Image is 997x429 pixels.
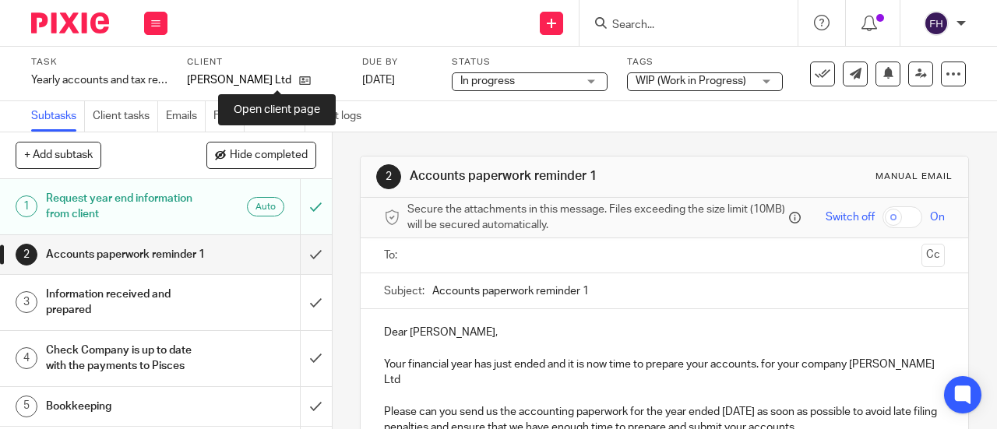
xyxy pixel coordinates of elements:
[875,171,953,183] div: Manual email
[252,101,305,132] a: Notes (0)
[460,76,515,86] span: In progress
[452,56,608,69] label: Status
[362,75,395,86] span: [DATE]
[166,101,206,132] a: Emails
[31,72,167,88] div: Yearly accounts and tax return - Automatic - [DATE]
[247,197,284,216] div: Auto
[16,291,37,313] div: 3
[407,202,785,234] span: Secure the attachments in this message. Files exceeding the size limit (10MB) will be secured aut...
[384,283,425,299] label: Subject:
[636,76,746,86] span: WIP (Work in Progress)
[384,325,945,340] p: Dear [PERSON_NAME],
[187,56,343,69] label: Client
[46,187,205,227] h1: Request year end information from client
[206,142,316,168] button: Hide completed
[16,244,37,265] div: 2
[627,56,783,69] label: Tags
[313,101,369,132] a: Audit logs
[921,244,945,267] button: Cc
[376,164,401,189] div: 2
[384,248,401,263] label: To:
[46,283,205,322] h1: Information received and prepared
[46,243,205,266] h1: Accounts paperwork reminder 1
[46,395,205,418] h1: Bookkeeping
[16,396,37,417] div: 5
[826,209,875,225] span: Switch off
[213,101,245,132] a: Files
[31,101,85,132] a: Subtasks
[46,339,205,378] h1: Check Company is up to date with the payments to Pisces
[31,56,167,69] label: Task
[230,149,308,162] span: Hide completed
[924,11,949,36] img: svg%3E
[16,347,37,369] div: 4
[611,19,751,33] input: Search
[410,168,698,185] h1: Accounts paperwork reminder 1
[93,101,158,132] a: Client tasks
[16,142,101,168] button: + Add subtask
[930,209,945,225] span: On
[16,195,37,217] div: 1
[31,72,167,88] div: Yearly accounts and tax return - Automatic - November 2023
[384,357,945,389] p: Your financial year has just ended and it is now time to prepare your accounts. for your company ...
[362,56,432,69] label: Due by
[187,72,291,88] p: [PERSON_NAME] Ltd
[31,12,109,33] img: Pixie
